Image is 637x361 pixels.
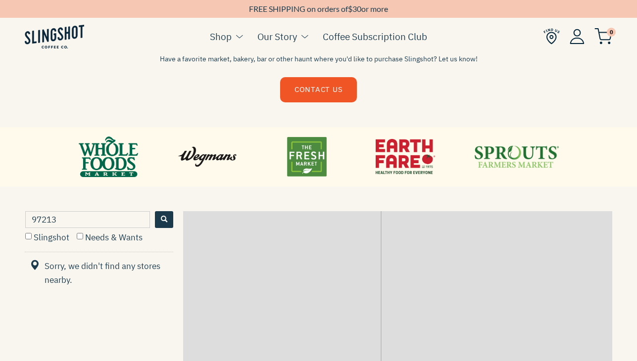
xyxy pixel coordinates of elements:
img: cart [594,28,612,45]
img: Account [570,29,585,44]
a: CONTACT US [280,77,357,102]
a: Our Story [257,29,297,44]
span: 30 [352,4,361,13]
input: Type a postcode or address... [25,211,150,228]
button: Search [155,211,173,228]
label: Slingshot [25,232,69,243]
a: Shop [210,29,232,44]
span: $ [348,4,352,13]
input: Needs & Wants [77,233,83,239]
p: Have a favorite market, bakery, bar or other haunt where you'd like to purchase Slingshot? Let us... [136,54,502,64]
span: Sorry, we didn't find any stores nearby. [45,260,173,286]
a: 0 [594,30,612,42]
input: Slingshot [25,233,32,239]
a: Coffee Subscription Club [323,29,427,44]
span: 0 [607,28,616,37]
img: Find Us [543,28,560,45]
label: Needs & Wants [77,232,143,243]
